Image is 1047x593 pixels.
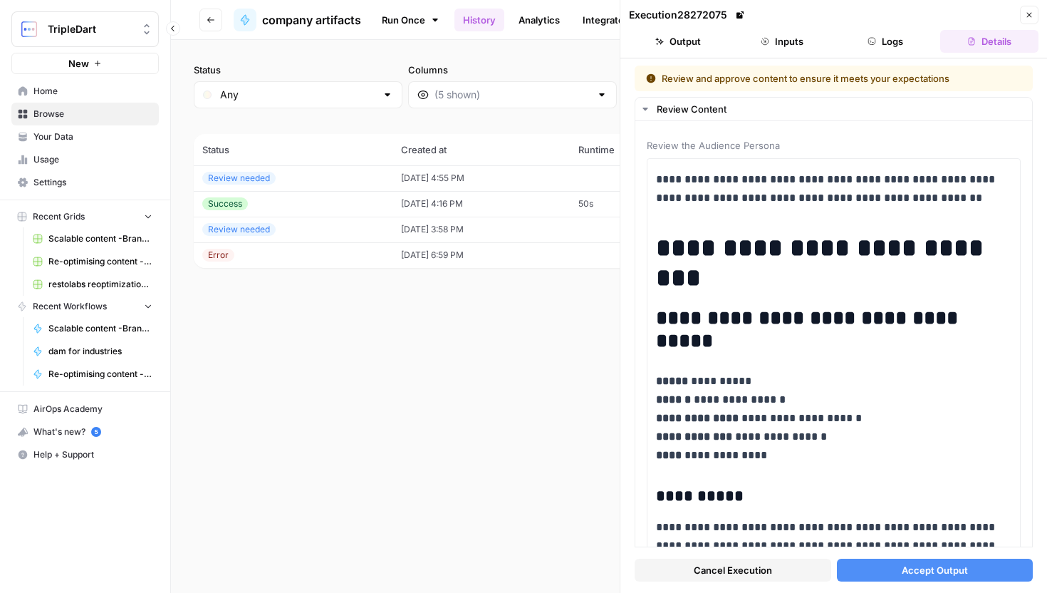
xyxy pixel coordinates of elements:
[220,88,376,102] input: Any
[26,317,159,340] a: Scalable content -Brandlife
[11,148,159,171] a: Usage
[408,63,617,77] label: Columns
[33,176,152,189] span: Settings
[194,63,402,77] label: Status
[26,273,159,296] a: restolabs reoptimizations aug
[392,191,570,217] td: [DATE] 4:16 PM
[33,85,152,98] span: Home
[48,278,152,291] span: restolabs reoptimizations aug
[91,427,101,437] a: 5
[48,368,152,381] span: Re-optimising content - revenuegrid
[940,30,1038,53] button: Details
[26,227,159,250] a: Scalable content -Brandlife Grid (1)
[26,250,159,273] a: Re-optimising content - revenuegrid Grid
[510,9,568,31] a: Analytics
[657,102,1023,116] div: Review Content
[11,80,159,103] a: Home
[48,22,134,36] span: TripleDart
[629,8,747,22] div: Execution 28272075
[733,30,831,53] button: Inputs
[574,9,632,31] a: Integrate
[68,56,89,71] span: New
[234,9,361,31] a: company artifacts
[11,53,159,74] button: New
[11,125,159,148] a: Your Data
[837,30,935,53] button: Logs
[11,206,159,227] button: Recent Grids
[48,255,152,268] span: Re-optimising content - revenuegrid Grid
[11,171,159,194] a: Settings
[11,296,159,317] button: Recent Workflows
[837,559,1033,582] button: Accept Output
[392,217,570,242] td: [DATE] 3:58 PM
[202,223,276,236] div: Review needed
[694,563,772,577] span: Cancel Execution
[194,134,392,165] th: Status
[11,443,159,466] button: Help + Support
[12,421,158,443] div: What's new?
[635,98,1032,120] button: Review Content
[94,428,98,435] text: 5
[629,30,727,53] button: Output
[454,9,504,31] a: History
[635,559,831,582] button: Cancel Execution
[392,242,570,268] td: [DATE] 6:59 PM
[26,340,159,363] a: dam for industries
[570,191,687,217] td: 50s
[262,11,361,29] span: company artifacts
[48,232,152,245] span: Scalable content -Brandlife Grid (1)
[11,421,159,443] button: What's new? 5
[392,165,570,191] td: [DATE] 4:55 PM
[373,8,449,32] a: Run Once
[33,153,152,166] span: Usage
[11,103,159,125] a: Browse
[202,197,248,210] div: Success
[48,322,152,335] span: Scalable content -Brandlife
[647,138,1021,153] span: Review the Audience Persona
[16,16,42,42] img: TripleDart Logo
[902,563,968,577] span: Accept Output
[194,108,1024,134] span: (4 records)
[646,71,986,86] div: Review and approve content to ensure it meets your expectations
[33,448,152,461] span: Help + Support
[33,130,152,143] span: Your Data
[11,11,159,47] button: Workspace: TripleDart
[33,300,107,313] span: Recent Workflows
[434,88,590,102] input: (5 shown)
[570,134,687,165] th: Runtime
[392,134,570,165] th: Created at
[33,108,152,120] span: Browse
[26,363,159,386] a: Re-optimising content - revenuegrid
[48,345,152,358] span: dam for industries
[33,403,152,416] span: AirOps Academy
[202,249,234,262] div: Error
[33,210,85,223] span: Recent Grids
[202,172,276,185] div: Review needed
[11,398,159,421] a: AirOps Academy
